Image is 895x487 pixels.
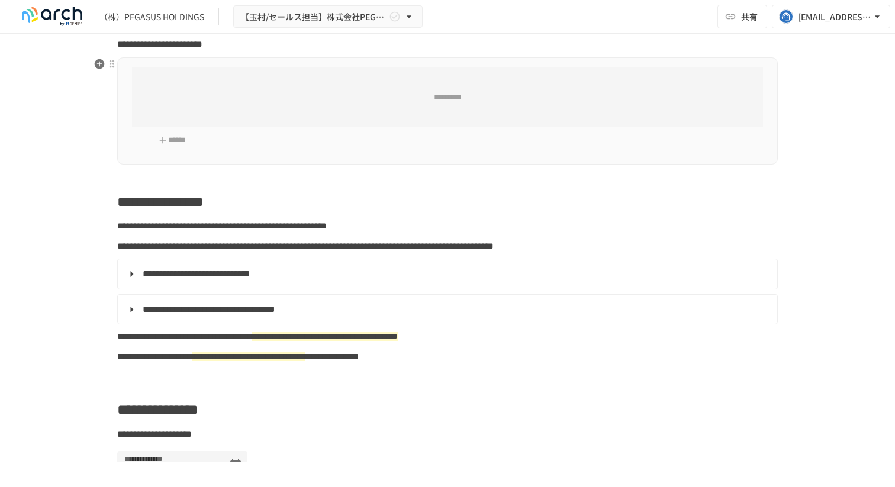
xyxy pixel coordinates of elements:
[224,454,247,478] button: Choose date, selected date is 2025年10月8日
[741,10,758,23] span: 共有
[241,9,387,24] span: 【玉村/セールス担当】株式会社PEGASUS HOLDINGS様_初期設定サポート
[233,5,423,28] button: 【玉村/セールス担当】株式会社PEGASUS HOLDINGS様_初期設定サポート
[772,5,890,28] button: [EMAIL_ADDRESS][DOMAIN_NAME]
[14,7,90,26] img: logo-default@2x-9cf2c760.svg
[99,11,204,23] div: （株）PEGASUS HOLDINGS
[717,5,767,28] button: 共有
[798,9,871,24] div: [EMAIL_ADDRESS][DOMAIN_NAME]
